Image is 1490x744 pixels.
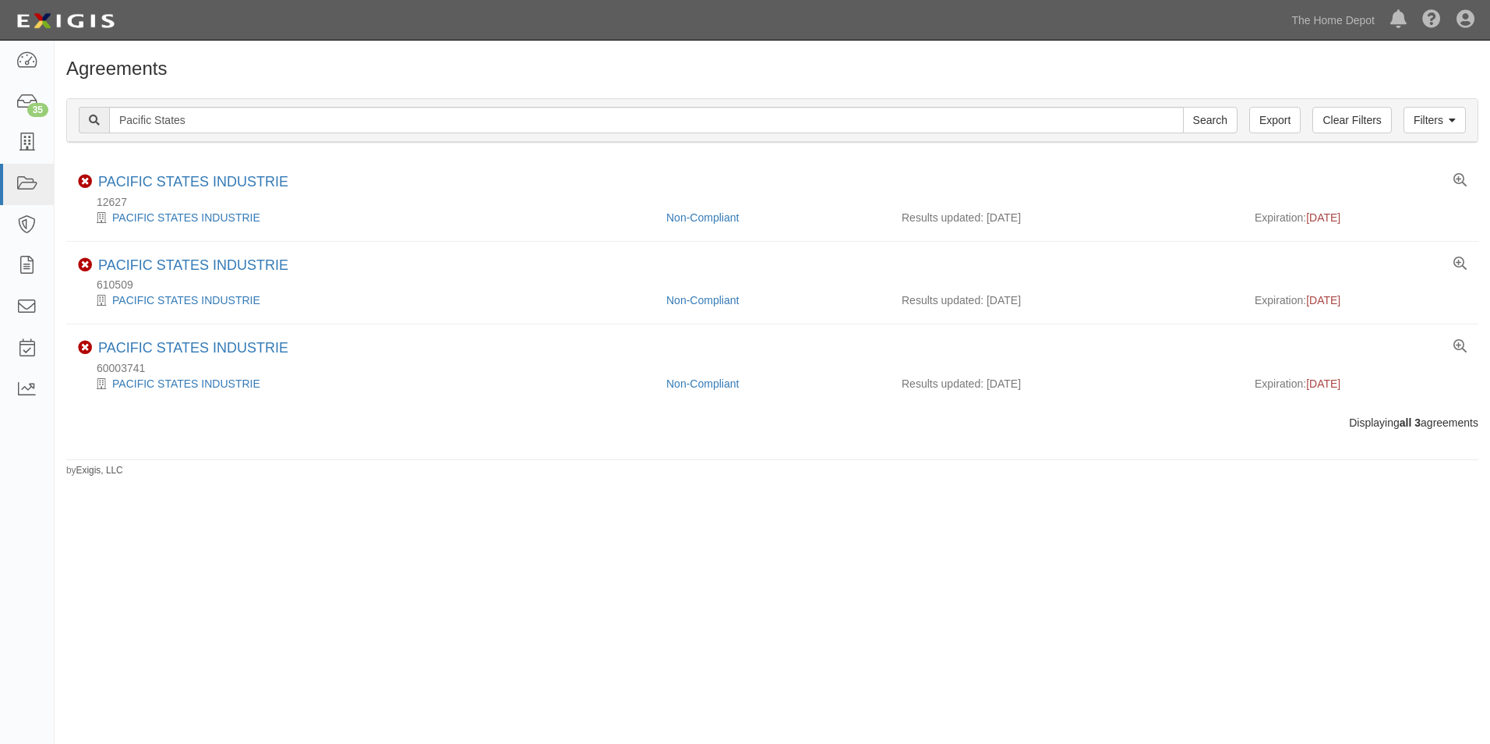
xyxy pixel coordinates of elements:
a: Clear Filters [1312,107,1391,133]
input: Search [109,107,1184,133]
a: Filters [1403,107,1466,133]
span: [DATE] [1306,211,1340,224]
i: Non-Compliant [78,175,92,189]
i: Non-Compliant [78,258,92,272]
div: Displaying agreements [55,415,1490,430]
div: Results updated: [DATE] [902,292,1231,308]
div: PACIFIC STATES INDUSTRIE [78,376,655,391]
div: Results updated: [DATE] [902,210,1231,225]
img: logo-5460c22ac91f19d4615b14bd174203de0afe785f0fc80cf4dbbc73dc1793850b.png [12,7,119,35]
input: Search [1183,107,1238,133]
a: Exigis, LLC [76,465,123,476]
div: PACIFIC STATES INDUSTRIE [78,210,655,225]
b: all 3 [1400,416,1421,429]
a: Non-Compliant [666,377,739,390]
div: Expiration: [1255,210,1467,225]
div: PACIFIC STATES INDUSTRIE [98,174,288,191]
i: Help Center - Complianz [1422,11,1441,30]
h1: Agreements [66,58,1478,79]
a: Export [1249,107,1301,133]
a: Non-Compliant [666,211,739,224]
a: PACIFIC STATES INDUSTRIE [112,294,260,306]
a: PACIFIC STATES INDUSTRIE [98,340,288,356]
small: by [66,464,123,477]
div: 60003741 [78,360,1478,376]
div: PACIFIC STATES INDUSTRIE [98,340,288,357]
div: Expiration: [1255,292,1467,308]
div: Results updated: [DATE] [902,376,1231,391]
a: PACIFIC STATES INDUSTRIE [112,211,260,224]
a: View results summary [1453,174,1467,188]
a: PACIFIC STATES INDUSTRIE [98,174,288,190]
span: [DATE] [1306,294,1340,306]
a: View results summary [1453,257,1467,271]
div: 610509 [78,277,1478,292]
div: Expiration: [1255,376,1467,391]
a: Non-Compliant [666,294,739,306]
span: [DATE] [1306,377,1340,390]
div: PACIFIC STATES INDUSTRIE [98,257,288,275]
a: View results summary [1453,340,1467,354]
i: Non-Compliant [78,341,92,355]
a: The Home Depot [1283,5,1382,36]
div: 12627 [78,194,1478,210]
a: PACIFIC STATES INDUSTRIE [112,377,260,390]
div: PACIFIC STATES INDUSTRIE [78,292,655,308]
div: 35 [27,103,48,117]
a: PACIFIC STATES INDUSTRIE [98,257,288,273]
